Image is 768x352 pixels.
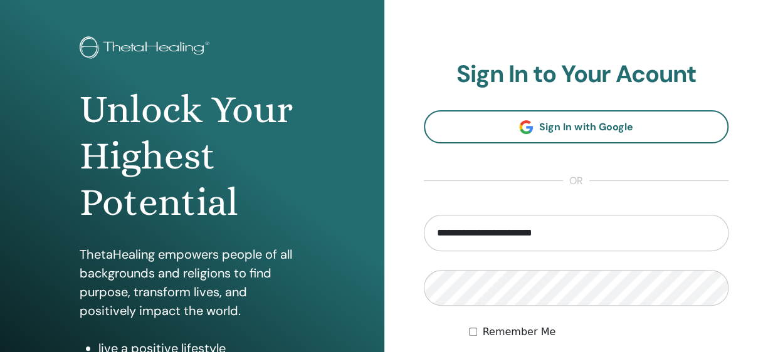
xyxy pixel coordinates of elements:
[563,173,589,189] span: or
[80,245,304,320] p: ThetaHealing empowers people of all backgrounds and religions to find purpose, transform lives, a...
[424,110,729,143] a: Sign In with Google
[539,120,633,133] span: Sign In with Google
[424,60,729,89] h2: Sign In to Your Acount
[469,324,729,339] div: Keep me authenticated indefinitely or until I manually logout
[80,86,304,226] h1: Unlock Your Highest Potential
[482,324,555,339] label: Remember Me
